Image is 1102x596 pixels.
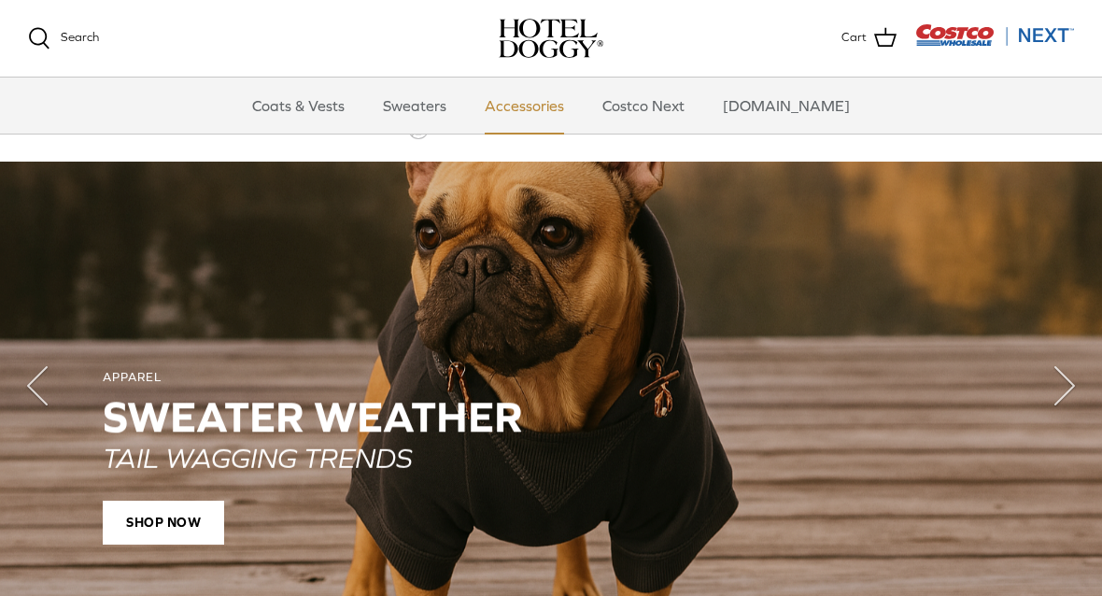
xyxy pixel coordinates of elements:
img: hoteldoggycom [499,19,603,58]
img: Costco Next [915,23,1074,47]
span: SHOP NOW [103,500,224,545]
a: hoteldoggy.com hoteldoggycom [499,19,603,58]
a: [DOMAIN_NAME] [706,78,867,134]
a: Accessories [468,78,581,134]
em: TAIL WAGGING TRENDS [103,441,412,473]
a: Search [28,27,99,50]
a: Costco Next [586,78,701,134]
span: Cart [841,28,867,48]
a: Visit Costco Next [915,35,1074,50]
a: Coats & Vests [235,78,361,134]
div: APPAREL [103,370,999,386]
button: Next [1027,348,1102,423]
h2: SWEATER WEATHER [103,392,999,440]
a: Cart [841,26,897,50]
a: Sweaters [366,78,463,134]
span: Search [61,30,99,44]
